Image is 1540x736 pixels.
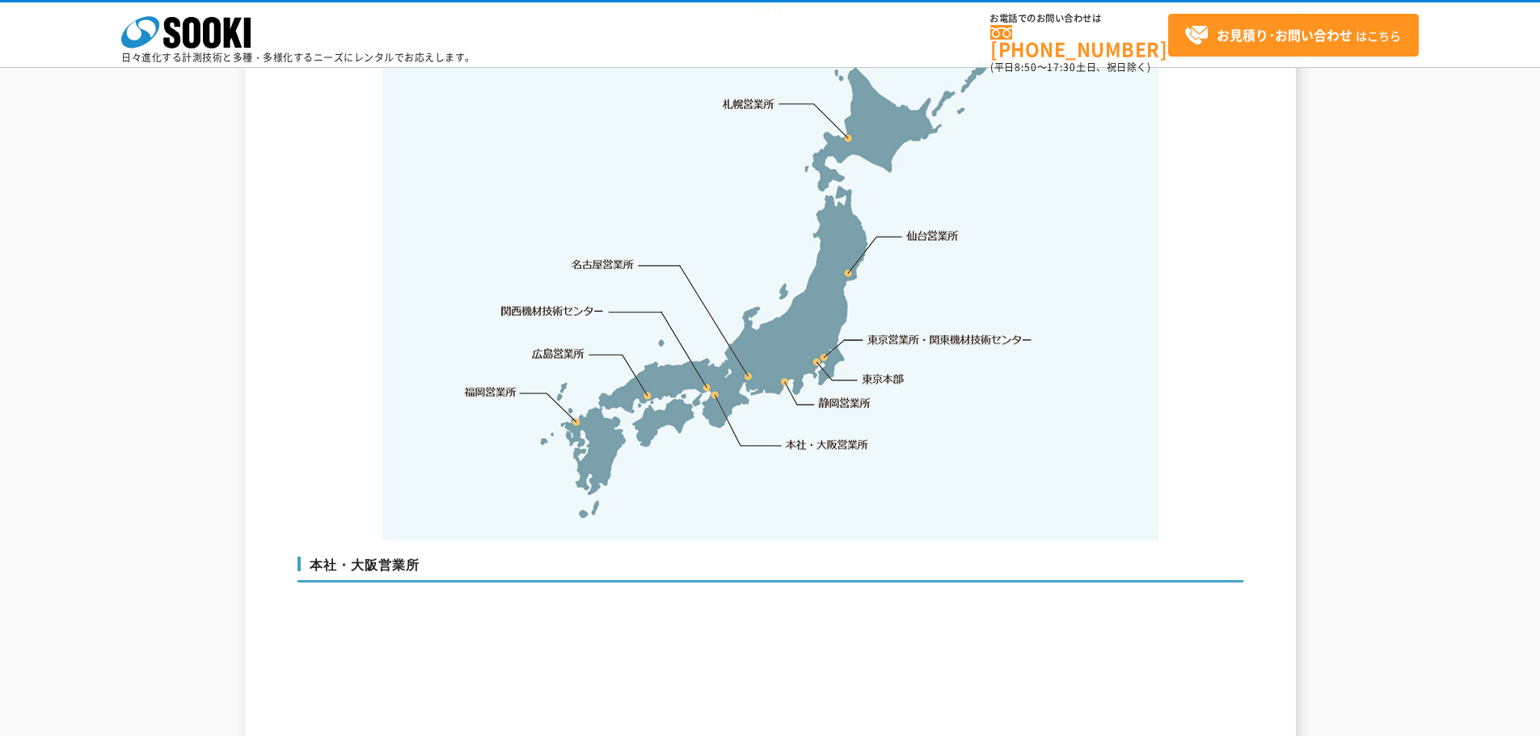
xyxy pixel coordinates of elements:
[990,60,1150,74] span: (平日 ～ 土日、祝日除く)
[863,372,905,388] a: 東京本部
[382,32,1158,540] img: 事業拠点一覧
[297,557,1243,582] h3: 本社・大阪営業所
[990,14,1168,23] span: お電話でのお問い合わせは
[1047,60,1076,74] span: 17:30
[723,95,775,111] a: 札幌営業所
[990,25,1168,58] a: [PHONE_NUMBER]
[572,257,635,273] a: 名古屋営業所
[784,436,869,452] a: 本社・大阪営業所
[533,345,585,361] a: 広島営業所
[868,331,1034,347] a: 東京営業所・関東機材技術センター
[906,228,959,244] a: 仙台営業所
[464,384,517,400] a: 福岡営業所
[1015,60,1037,74] span: 8:50
[818,395,871,411] a: 静岡営業所
[121,53,475,62] p: 日々進化する計測技術と多種・多様化するニーズにレンタルでお応えします。
[501,303,604,319] a: 関西機材技術センター
[1217,25,1352,44] strong: お見積り･お問い合わせ
[1184,23,1401,48] span: はこちら
[1168,14,1419,57] a: お見積り･お問い合わせはこちら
